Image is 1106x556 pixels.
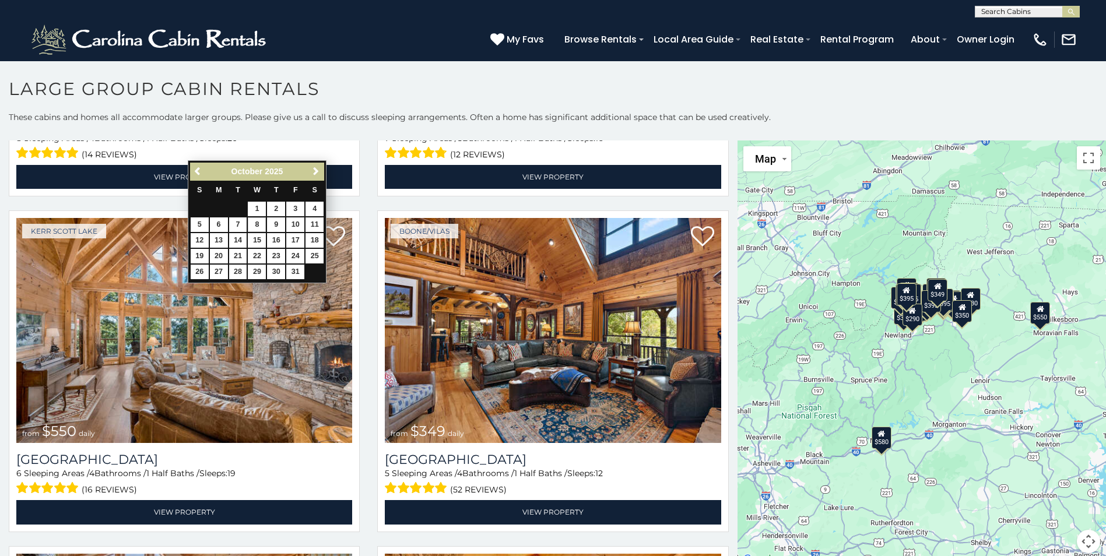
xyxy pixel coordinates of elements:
a: Previous [191,164,206,179]
span: Thursday [274,186,279,194]
button: Change map style [743,146,791,171]
a: View Property [16,165,352,189]
span: Tuesday [236,186,240,194]
div: Sleeping Areas / Bathrooms / Sleeps: [16,467,352,497]
a: Rental Program [814,29,900,50]
div: $395 [921,290,941,312]
div: $395 [933,288,953,311]
a: 16 [267,233,285,248]
span: Map [755,153,776,165]
a: 13 [210,233,228,248]
a: Browse Rentals [559,29,642,50]
a: 17 [286,233,304,248]
a: Real Estate [745,29,809,50]
span: 4 [457,468,462,478]
a: 8 [248,217,266,232]
a: View Property [385,500,721,524]
span: Monday [216,186,222,194]
img: phone-regular-white.png [1032,31,1048,48]
a: My Favs [490,32,547,47]
span: 4 [89,468,94,478]
span: 12 [595,468,603,478]
div: Sleeping Areas / Bathrooms / Sleeps: [385,132,721,162]
span: (16 reviews) [82,482,137,497]
a: About [905,29,946,50]
a: Diamond Creek Lodge from $349 daily [385,218,721,443]
div: $230 [899,283,919,305]
a: 19 [191,249,209,263]
div: $355 [894,302,914,325]
a: 23 [267,249,285,263]
span: (52 reviews) [450,482,507,497]
a: Add to favorites [322,225,345,249]
span: $349 [410,423,445,439]
a: Kerr Scott Lake [22,224,106,238]
a: View Property [16,500,352,524]
div: $325 [897,278,917,300]
span: daily [448,429,464,438]
div: Sleeping Areas / Bathrooms / Sleeps: [385,467,721,497]
a: Next [308,164,323,179]
span: October [231,167,263,176]
a: 12 [191,233,209,248]
img: Diamond Creek Lodge [385,218,721,443]
a: 31 [286,265,304,279]
div: $550 [1030,302,1050,324]
a: [GEOGRAPHIC_DATA] [16,452,352,467]
a: 15 [248,233,266,248]
span: Wednesday [254,186,261,194]
a: 10 [286,217,304,232]
a: 24 [286,249,304,263]
h3: Diamond Creek Lodge [385,452,721,467]
a: 25 [306,249,324,263]
div: $290 [903,304,922,326]
span: (14 reviews) [82,147,137,162]
a: 3 [286,202,304,216]
span: Previous [194,167,203,176]
span: 1 Half Baths / [514,468,567,478]
div: $395 [897,283,917,305]
div: $650 [891,287,911,309]
a: 21 [229,249,247,263]
a: 26 [191,265,209,279]
span: Sunday [197,186,202,194]
a: [GEOGRAPHIC_DATA] [385,452,721,467]
button: Map camera controls [1077,530,1100,553]
span: Next [311,167,321,176]
img: mail-regular-white.png [1061,31,1077,48]
span: 1 Half Baths / [146,468,199,478]
a: 14 [229,233,247,248]
span: Friday [293,186,298,194]
a: 1 [248,202,266,216]
a: 11 [306,217,324,232]
a: 29 [248,265,266,279]
span: from [22,429,40,438]
a: 30 [267,265,285,279]
a: Local Area Guide [648,29,739,50]
h3: Lake Haven Lodge [16,452,352,467]
img: White-1-2.png [29,22,271,57]
img: Lake Haven Lodge [16,218,352,443]
span: from [391,429,408,438]
span: My Favs [507,32,544,47]
a: 27 [210,265,228,279]
div: Sleeping Areas / Bathrooms / Sleeps: [16,132,352,162]
a: Owner Login [951,29,1020,50]
span: 19 [227,468,236,478]
span: (12 reviews) [450,147,505,162]
div: $350 [952,300,972,322]
div: $395 [896,284,915,306]
a: 5 [191,217,209,232]
a: 2 [267,202,285,216]
div: $580 [872,427,891,449]
div: $349 [928,279,947,301]
span: daily [79,429,95,438]
a: 18 [306,233,324,248]
a: View Property [385,165,721,189]
a: 4 [306,202,324,216]
span: 2025 [265,167,283,176]
a: Add to favorites [691,225,714,249]
a: 7 [229,217,247,232]
span: $550 [42,423,76,439]
div: $565 [926,278,946,300]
